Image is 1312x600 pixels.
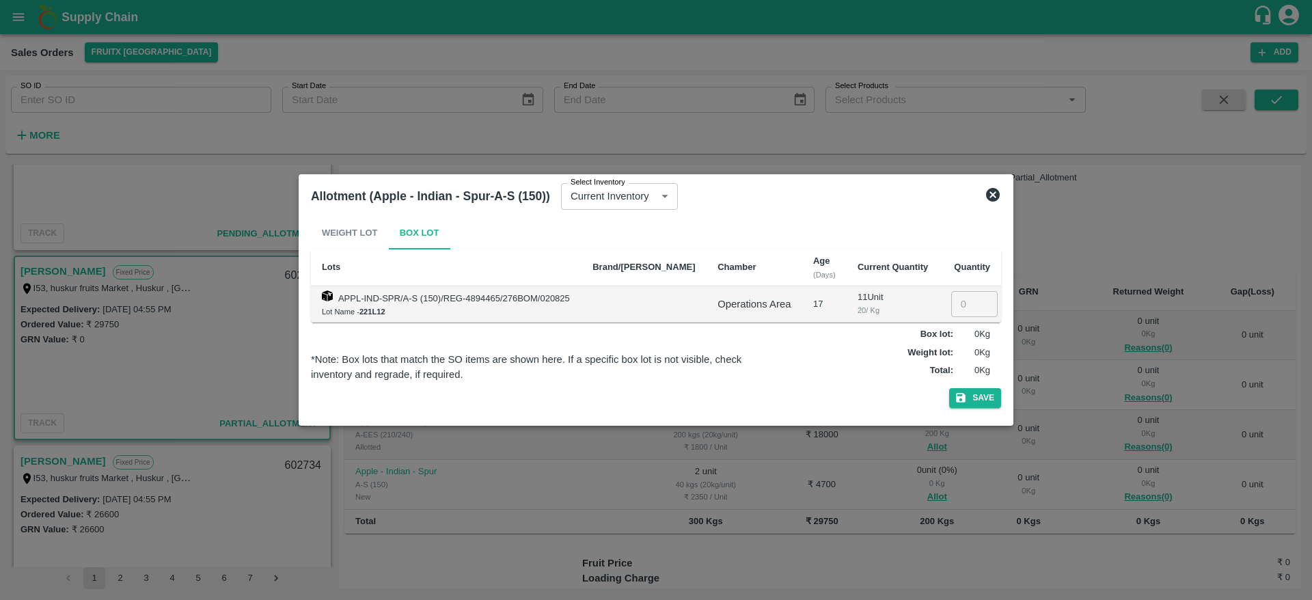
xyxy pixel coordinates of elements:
[571,189,649,204] p: Current Inventory
[956,346,990,359] p: 0 Kg
[389,217,450,249] button: Box Lot
[907,346,953,359] label: Weight lot :
[954,262,990,272] b: Quantity
[592,262,695,272] b: Brand/[PERSON_NAME]
[956,364,990,377] p: 0 Kg
[717,262,756,272] b: Chamber
[930,364,953,377] label: Total :
[956,328,990,341] p: 0 Kg
[311,352,771,383] div: *Note: Box lots that match the SO items are shown here. If a specific box lot is not visible, che...
[858,304,929,316] div: 20 / Kg
[359,308,385,316] b: 221L12
[813,256,830,266] b: Age
[322,262,340,272] b: Lots
[813,269,836,281] div: (Days)
[322,305,571,318] div: Lot Name -
[802,286,847,323] td: 17
[920,328,953,341] label: Box lot :
[717,297,791,312] div: Operations Area
[847,286,940,323] td: 11 Unit
[951,291,998,317] input: 0
[858,262,928,272] b: Current Quantity
[311,286,582,323] td: APPL-IND-SPR/A-S (150)/REG-4894465/276BOM/020825
[949,388,1001,408] button: Save
[311,189,550,203] b: Allotment (Apple - Indian - Spur-A-S (150))
[571,177,625,188] label: Select Inventory
[322,290,333,301] img: box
